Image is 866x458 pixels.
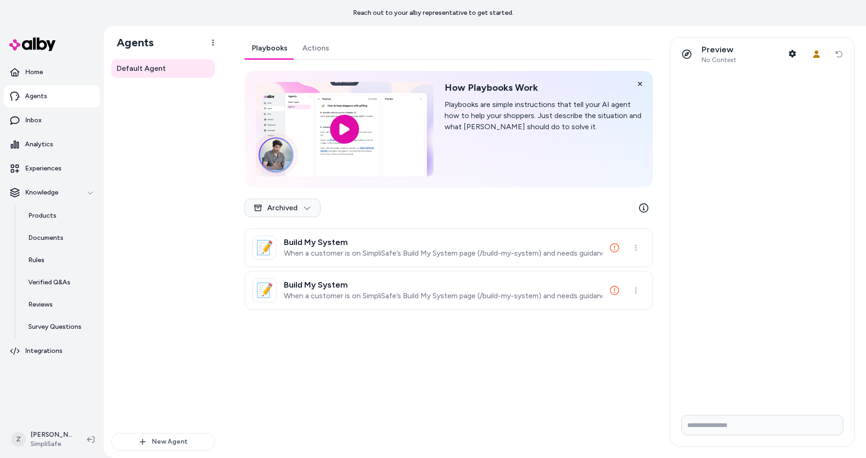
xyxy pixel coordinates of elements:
a: Survey Questions [19,316,100,338]
a: Default Agent [111,59,215,78]
p: Home [25,68,43,77]
a: Documents [19,227,100,249]
input: Write your prompt here [681,415,843,435]
a: 📝Build My SystemWhen a customer is on SimpliSafe’s Build My System page (/build-my-system) and ne... [245,228,653,267]
button: Z[PERSON_NAME]SimpliSafe [6,425,80,454]
p: When a customer is on SimpliSafe’s Build My System page (/build-my-system) and needs guidance cre... [284,249,602,258]
p: Verified Q&As [28,278,70,287]
button: Knowledge [4,182,100,204]
a: Experiences [4,157,100,180]
p: [PERSON_NAME] [31,430,72,439]
a: Analytics [4,133,100,156]
p: Agents [25,92,47,101]
span: Default Agent [117,63,166,74]
a: Playbooks [245,37,295,59]
a: Agents [4,85,100,107]
a: Integrations [4,340,100,362]
a: Verified Q&As [19,271,100,294]
span: SimpliSafe [31,439,72,449]
button: New Agent [111,433,215,451]
p: When a customer is on SimpliSafe’s Build My System page (/build-my-system) and needs guidance cre... [284,291,602,301]
a: Home [4,61,100,83]
p: Inbox [25,116,42,125]
a: 📝Build My SystemWhen a customer is on SimpliSafe’s Build My System page (/build-my-system) and ne... [245,271,653,310]
p: Survey Questions [28,322,82,332]
a: Reviews [19,294,100,316]
p: Integrations [25,346,63,356]
p: Playbooks are simple instructions that tell your AI agent how to help your shoppers. Just describ... [445,99,642,132]
p: Preview [702,44,736,55]
div: 📝 [252,278,276,302]
div: 📝 [252,236,276,260]
p: Products [28,211,56,220]
h1: Agents [109,36,154,50]
img: alby Logo [9,38,56,51]
p: Reviews [28,300,53,309]
a: Products [19,205,100,227]
a: Inbox [4,109,100,132]
span: Archived [254,203,311,213]
span: Z [11,432,26,447]
p: Reach out to your alby representative to get started. [353,8,514,18]
p: Experiences [25,164,62,173]
span: No Context [702,56,736,64]
a: Actions [295,37,337,59]
h2: How Playbooks Work [445,82,642,94]
a: Rules [19,249,100,271]
p: Knowledge [25,188,58,197]
p: Analytics [25,140,53,149]
p: Rules [28,256,44,265]
p: Documents [28,233,63,243]
h3: Build My System [284,238,602,247]
button: Archived [245,199,320,217]
h3: Build My System [284,280,602,289]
